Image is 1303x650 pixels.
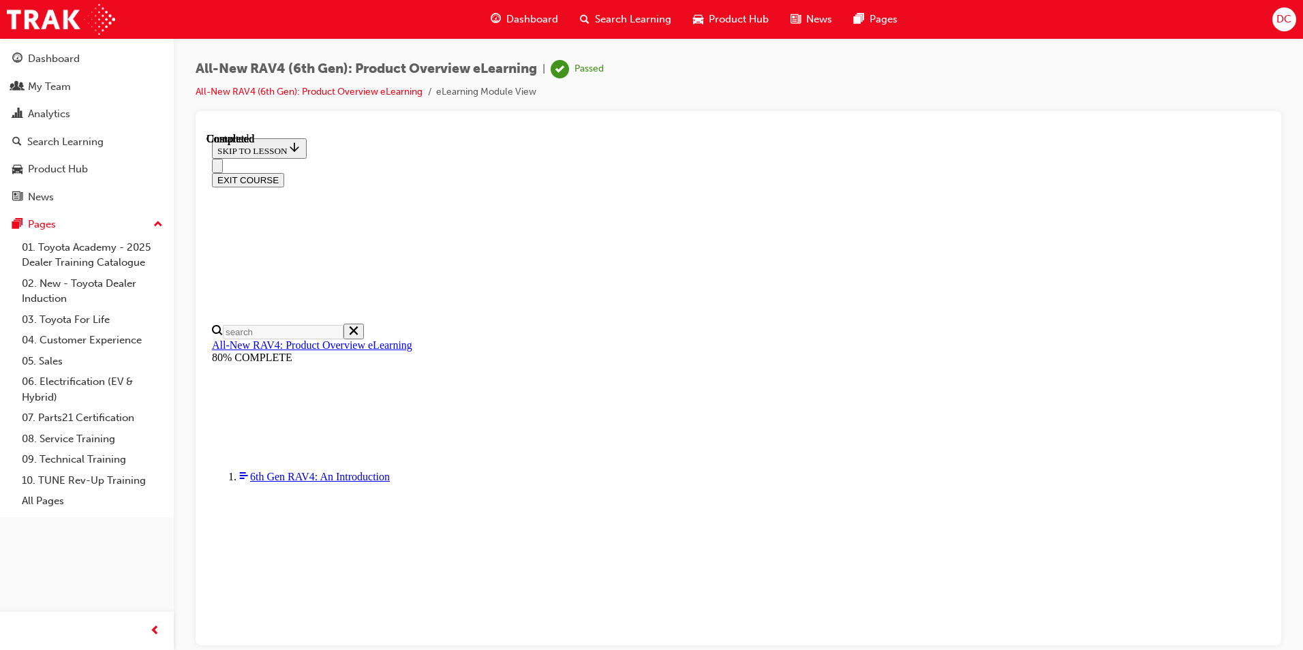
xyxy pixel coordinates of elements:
[16,449,168,470] a: 09. Technical Training
[1276,12,1291,27] span: DC
[12,191,22,204] span: news-icon
[28,79,71,95] div: My Team
[12,136,22,149] span: search-icon
[5,46,168,72] a: Dashboard
[12,164,22,176] span: car-icon
[28,51,80,67] div: Dashboard
[27,134,104,150] div: Search Learning
[580,11,589,28] span: search-icon
[12,219,22,231] span: pages-icon
[16,351,168,372] a: 05. Sales
[870,12,898,27] span: Pages
[196,86,423,97] a: All-New RAV4 (6th Gen): Product Overview eLearning
[843,5,908,33] a: pages-iconPages
[436,84,536,100] li: eLearning Module View
[12,108,22,121] span: chart-icon
[574,63,604,76] div: Passed
[5,26,16,40] button: Close navigation menu
[5,102,168,127] a: Analytics
[16,330,168,351] a: 04. Customer Experience
[28,189,54,205] div: News
[28,161,88,177] div: Product Hub
[551,60,569,78] span: learningRecordVerb_PASS-icon
[5,219,1058,231] div: 80% COMPLETE
[16,309,168,330] a: 03. Toyota For Life
[12,81,22,93] span: people-icon
[137,191,157,206] button: Close search menu
[5,212,168,237] button: Pages
[16,491,168,512] a: All Pages
[5,74,168,99] a: My Team
[854,11,864,28] span: pages-icon
[491,11,501,28] span: guage-icon
[595,12,671,27] span: Search Learning
[5,185,168,210] a: News
[5,129,168,155] a: Search Learning
[542,61,545,77] span: |
[5,40,78,55] button: EXIT COURSE
[1272,7,1296,31] button: DC
[5,157,168,182] a: Product Hub
[196,61,537,77] span: All-New RAV4 (6th Gen): Product Overview eLearning
[16,429,168,450] a: 08. Service Training
[569,5,682,33] a: search-iconSearch Learning
[5,44,168,212] button: DashboardMy TeamAnalyticsSearch LearningProduct HubNews
[480,5,569,33] a: guage-iconDashboard
[16,237,168,273] a: 01. Toyota Academy - 2025 Dealer Training Catalogue
[153,216,163,234] span: up-icon
[7,4,115,35] img: Trak
[682,5,780,33] a: car-iconProduct Hub
[709,12,769,27] span: Product Hub
[12,53,22,65] span: guage-icon
[693,11,703,28] span: car-icon
[16,192,137,206] input: Search
[780,5,843,33] a: news-iconNews
[5,206,206,218] a: All-New RAV4: Product Overview eLearning
[150,623,160,640] span: prev-icon
[28,106,70,122] div: Analytics
[506,12,558,27] span: Dashboard
[16,371,168,407] a: 06. Electrification (EV & Hybrid)
[791,11,801,28] span: news-icon
[5,5,100,26] button: SKIP TO LESSON
[11,13,95,23] span: SKIP TO LESSON
[16,407,168,429] a: 07. Parts21 Certification
[28,217,56,232] div: Pages
[16,273,168,309] a: 02. New - Toyota Dealer Induction
[16,470,168,491] a: 10. TUNE Rev-Up Training
[806,12,832,27] span: News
